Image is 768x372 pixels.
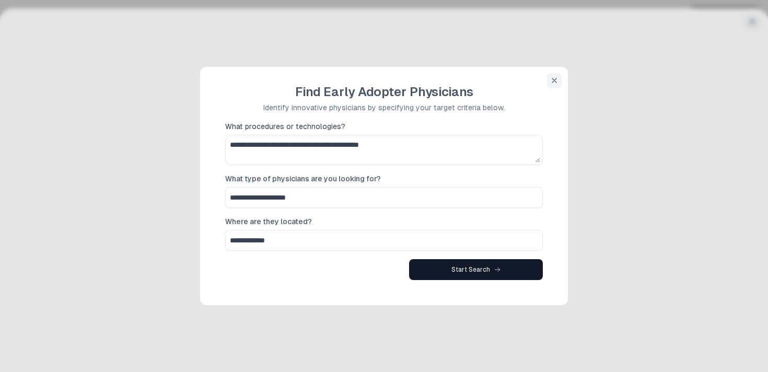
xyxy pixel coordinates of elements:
p: Identify innovative physicians by specifying your target criteria below. [263,102,505,113]
button: Start Search [409,259,543,280]
span: Where are they located? [225,216,312,227]
span: What type of physicians are you looking for? [225,173,381,184]
span: What procedures or technologies? [225,121,345,132]
h1: Find Early Adopter Physicians [263,84,505,100]
div: Start Search [451,265,501,274]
